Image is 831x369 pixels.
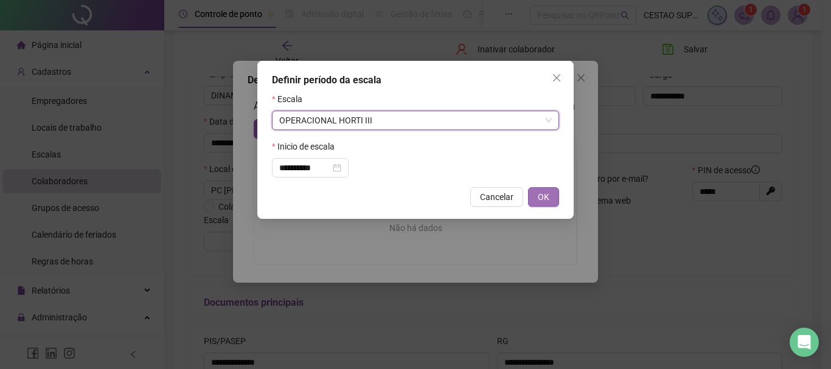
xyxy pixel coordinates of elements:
[552,73,562,83] span: close
[528,187,559,207] button: OK
[480,190,513,204] span: Cancelar
[547,68,566,88] button: Close
[279,111,552,129] span: OPERACIONAL HORTI III
[470,187,523,207] button: Cancelar
[272,92,310,106] label: Escala
[538,190,549,204] span: OK
[272,140,342,153] label: Inicio de escala
[272,73,559,88] div: Definir período da escala
[790,328,819,357] div: Open Intercom Messenger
